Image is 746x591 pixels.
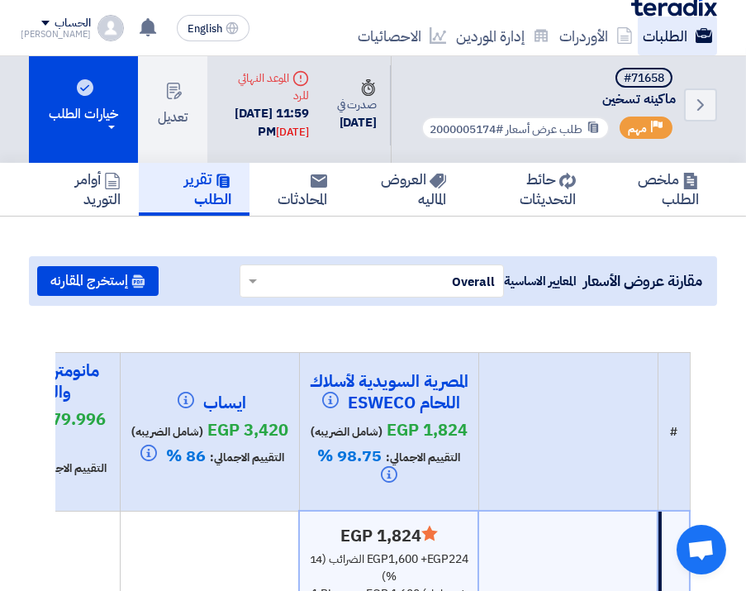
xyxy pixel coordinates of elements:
[335,113,377,132] div: [DATE]
[139,163,250,216] a: تقرير الطلب
[306,370,472,415] h4: المصرية السويدية لأسلاك اللحام ESWECO
[345,163,464,216] a: العروض الماليه
[188,23,222,35] span: English
[612,169,699,208] h5: ملخص الطلب
[29,163,139,216] a: أوامر التوريد
[55,17,90,31] div: الحساب
[268,169,327,208] h5: المحادثات
[157,169,232,208] h5: تقرير الطلب
[353,17,451,55] a: الاحصائيات
[386,449,460,466] span: التقييم الاجمالي:
[37,266,159,296] button: إستخرج المقارنه
[427,550,449,568] span: egp
[177,15,249,41] button: English
[276,124,309,141] div: [DATE]
[131,423,203,441] span: (شامل الضريبه)
[21,30,91,39] div: [PERSON_NAME]
[221,104,309,141] div: [DATE] 11:59 PM
[387,417,468,442] span: egp 1,824
[47,169,121,208] h5: أوامر التوريد
[166,443,206,468] span: 86 %
[335,79,377,113] div: صدرت في
[464,163,594,216] a: حائط التحديثات
[306,550,471,585] div: 1,600 + 224 الضرائب (14 %)
[638,17,717,55] a: الطلبات
[127,392,292,415] h4: ايساب
[554,17,638,55] a: الأوردرات
[451,17,554,55] a: إدارة الموردين
[311,423,383,441] span: (شامل الضريبه)
[306,525,471,546] h4: egp 1,824
[138,48,207,163] button: تعديل
[210,449,284,466] span: التقييم الاجمالي:
[594,163,717,216] a: ملخص الطلب
[249,163,345,216] a: المحادثات
[207,417,288,442] span: egp 3,420
[32,460,107,477] span: التقييم الاجمالي:
[29,48,138,163] button: خيارات الطلب
[482,169,576,208] h5: حائط التحديثات
[430,121,503,138] span: #2000005174
[97,15,124,41] img: profile_test.png
[317,443,382,468] span: 98.75 %
[628,121,647,136] span: مهم
[677,525,726,574] div: Open chat
[658,352,690,511] th: #
[411,68,676,108] h5: ماكينه تسخين
[411,91,676,108] span: ماكينه تسخين
[49,104,118,131] div: خيارات الطلب
[583,269,702,292] span: مقارنة عروض الأسعار
[624,73,664,84] div: #71658
[504,272,577,290] span: المعايير الاساسية
[367,550,389,568] span: egp
[221,69,309,104] div: الموعد النهائي للرد
[363,169,446,208] h5: العروض الماليه
[506,121,582,138] span: طلب عرض أسعار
